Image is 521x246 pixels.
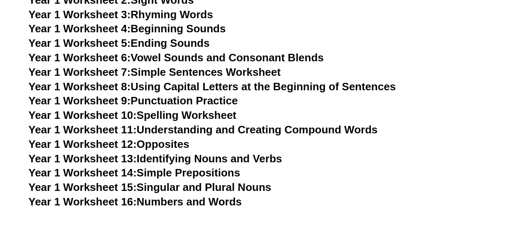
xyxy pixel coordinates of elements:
[29,166,137,179] span: Year 1 Worksheet 14:
[383,152,521,246] iframe: Chat Widget
[29,195,137,208] span: Year 1 Worksheet 16:
[29,66,131,78] span: Year 1 Worksheet 7:
[29,181,271,193] a: Year 1 Worksheet 15:Singular and Plural Nouns
[29,123,378,136] a: Year 1 Worksheet 11:Understanding and Creating Compound Words
[29,94,131,107] span: Year 1 Worksheet 9:
[29,152,282,165] a: Year 1 Worksheet 13:Identifying Nouns and Verbs
[29,138,189,150] a: Year 1 Worksheet 12:Opposites
[29,138,137,150] span: Year 1 Worksheet 12:
[29,181,137,193] span: Year 1 Worksheet 15:
[29,109,137,121] span: Year 1 Worksheet 10:
[29,123,137,136] span: Year 1 Worksheet 11:
[29,22,226,35] a: Year 1 Worksheet 4:Beginning Sounds
[29,37,210,49] a: Year 1 Worksheet 5:Ending Sounds
[29,152,137,165] span: Year 1 Worksheet 13:
[29,66,281,78] a: Year 1 Worksheet 7:Simple Sentences Worksheet
[29,22,131,35] span: Year 1 Worksheet 4:
[29,37,131,49] span: Year 1 Worksheet 5:
[29,80,131,93] span: Year 1 Worksheet 8:
[29,195,242,208] a: Year 1 Worksheet 16:Numbers and Words
[29,166,240,179] a: Year 1 Worksheet 14:Simple Prepositions
[29,8,131,21] span: Year 1 Worksheet 3:
[29,80,396,93] a: Year 1 Worksheet 8:Using Capital Letters at the Beginning of Sentences
[29,51,131,64] span: Year 1 Worksheet 6:
[29,94,238,107] a: Year 1 Worksheet 9:Punctuation Practice
[29,109,237,121] a: Year 1 Worksheet 10:Spelling Worksheet
[29,51,324,64] a: Year 1 Worksheet 6:Vowel Sounds and Consonant Blends
[29,8,213,21] a: Year 1 Worksheet 3:Rhyming Words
